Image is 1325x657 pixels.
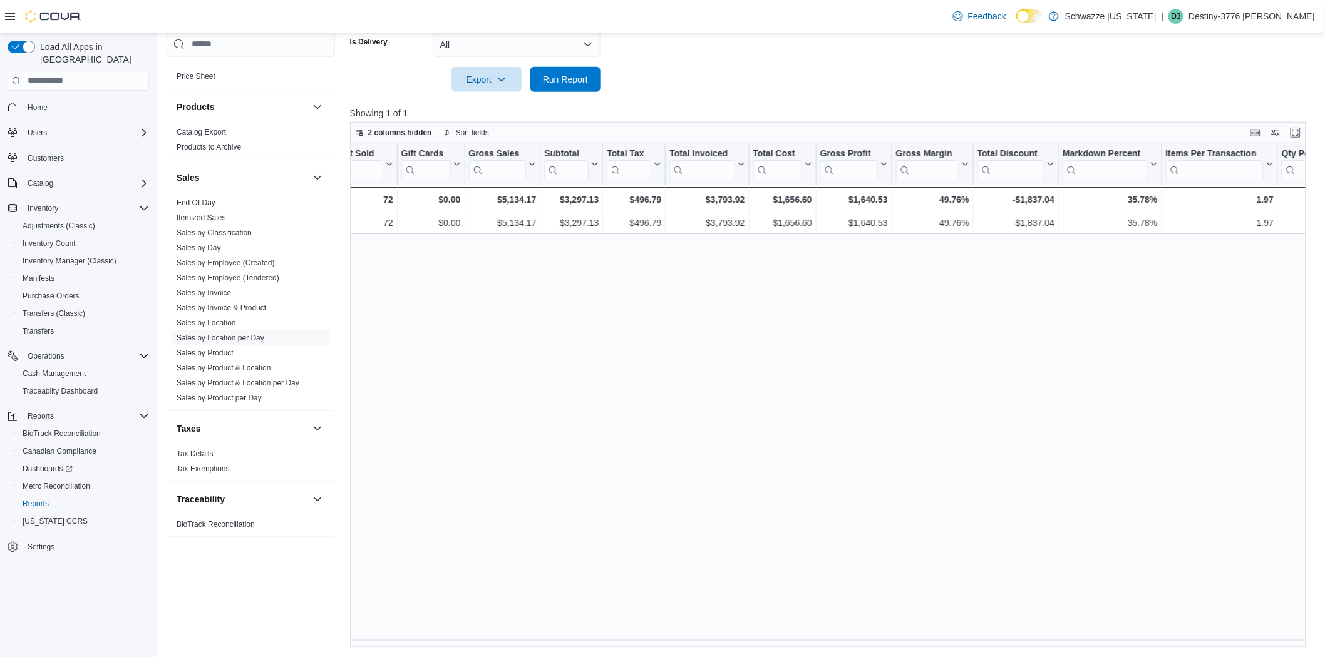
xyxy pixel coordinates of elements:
[177,492,225,505] h3: Traceability
[1065,9,1157,24] p: Schwazze [US_STATE]
[18,271,149,286] span: Manifests
[310,491,325,506] button: Traceability
[167,516,335,536] div: Traceability
[18,461,149,476] span: Dashboards
[669,192,745,207] div: $3,793.92
[18,479,95,494] a: Metrc Reconciliation
[23,201,149,216] span: Inventory
[544,148,589,180] div: Subtotal
[177,393,262,402] a: Sales by Product per Day
[339,148,383,180] div: Net Sold
[3,537,154,556] button: Settings
[1165,148,1274,180] button: Items Per Transaction
[451,67,522,92] button: Export
[13,287,154,305] button: Purchase Orders
[23,349,149,364] span: Operations
[177,348,234,357] a: Sales by Product
[177,71,215,81] span: Price Sheet
[177,317,236,327] span: Sales by Location
[28,203,58,213] span: Inventory
[456,128,489,138] span: Sort fields
[177,126,226,136] span: Catalog Export
[1063,148,1157,180] button: Markdown Percent
[18,218,100,233] a: Adjustments (Classic)
[177,171,307,183] button: Sales
[177,378,299,387] a: Sales by Product & Location per Day
[13,322,154,340] button: Transfers
[177,449,214,457] a: Tax Details
[401,192,461,207] div: $0.00
[3,407,154,425] button: Reports
[401,215,461,230] div: $0.00
[607,148,651,180] div: Total Tax
[18,384,103,399] a: Traceabilty Dashboard
[23,539,149,554] span: Settings
[177,272,279,282] span: Sales by Employee (Tendered)
[177,198,215,206] a: End Of Day
[177,333,264,342] a: Sales by Location per Day
[177,347,234,357] span: Sales by Product
[896,148,969,180] button: Gross Margin
[1165,148,1264,180] div: Items Per Transaction
[23,238,76,248] span: Inventory Count
[13,217,154,235] button: Adjustments (Classic)
[459,67,514,92] span: Export
[820,148,878,180] div: Gross Profit
[177,287,231,297] span: Sales by Invoice
[177,228,252,237] a: Sales by Classification
[23,176,58,191] button: Catalog
[18,253,121,268] a: Inventory Manager (Classic)
[3,347,154,365] button: Operations
[753,148,802,160] div: Total Cost
[177,362,271,372] span: Sales by Product & Location
[544,148,599,180] button: Subtotal
[18,323,59,339] a: Transfers
[28,542,54,552] span: Settings
[177,100,215,113] h3: Products
[28,178,53,188] span: Catalog
[177,422,201,434] h3: Taxes
[177,171,200,183] h3: Sales
[18,288,85,303] a: Purchase Orders
[18,366,91,381] a: Cash Management
[820,192,888,207] div: $1,640.53
[1063,192,1157,207] div: 35.78%
[177,519,255,528] a: BioTrack Reconciliation
[177,288,231,297] a: Sales by Invoice
[18,271,59,286] a: Manifests
[350,107,1316,120] p: Showing 1 of 1
[177,71,215,80] a: Price Sheet
[18,323,149,339] span: Transfers
[18,514,149,529] span: Washington CCRS
[13,305,154,322] button: Transfers (Classic)
[23,99,149,115] span: Home
[977,192,1054,207] div: -$1,837.04
[23,369,86,379] span: Cash Management
[23,499,49,509] span: Reports
[177,243,221,252] a: Sales by Day
[23,256,116,266] span: Inventory Manager (Classic)
[1165,148,1264,160] div: Items Per Transaction
[977,148,1054,180] button: Total Discount
[607,148,651,160] div: Total Tax
[23,429,101,439] span: BioTrack Reconciliation
[28,128,47,138] span: Users
[13,512,154,530] button: [US_STATE] CCRS
[177,141,241,151] span: Products to Archive
[310,43,325,58] button: Pricing
[1165,192,1274,207] div: 1.97
[544,148,589,160] div: Subtotal
[18,479,149,494] span: Metrc Reconciliation
[1162,9,1164,24] p: |
[35,41,149,66] span: Load All Apps in [GEOGRAPHIC_DATA]
[167,195,335,410] div: Sales
[23,291,80,301] span: Purchase Orders
[13,460,154,477] a: Dashboards
[177,422,307,434] button: Taxes
[13,365,154,382] button: Cash Management
[3,149,154,167] button: Customers
[1248,125,1263,140] button: Keyboard shortcuts
[310,420,325,435] button: Taxes
[177,258,275,267] a: Sales by Employee (Created)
